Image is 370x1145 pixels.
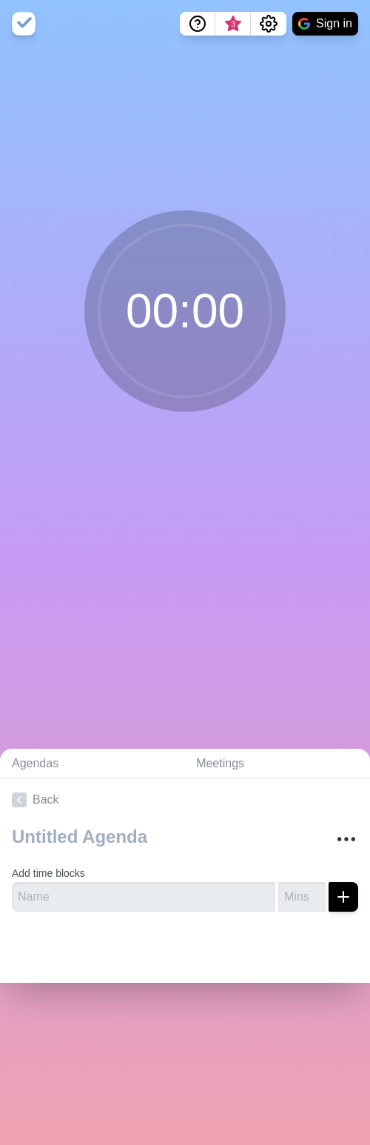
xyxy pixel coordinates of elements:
[12,867,85,879] label: Add time blocks
[12,882,275,912] input: Name
[332,824,361,854] button: More
[184,749,370,779] a: Meetings
[12,12,36,36] img: timeblocks logo
[180,12,215,36] button: Help
[278,882,326,912] input: Mins
[251,12,286,36] button: Settings
[227,19,239,30] span: 3
[298,18,310,30] img: google logo
[292,12,358,36] button: Sign in
[215,12,251,36] button: What’s new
